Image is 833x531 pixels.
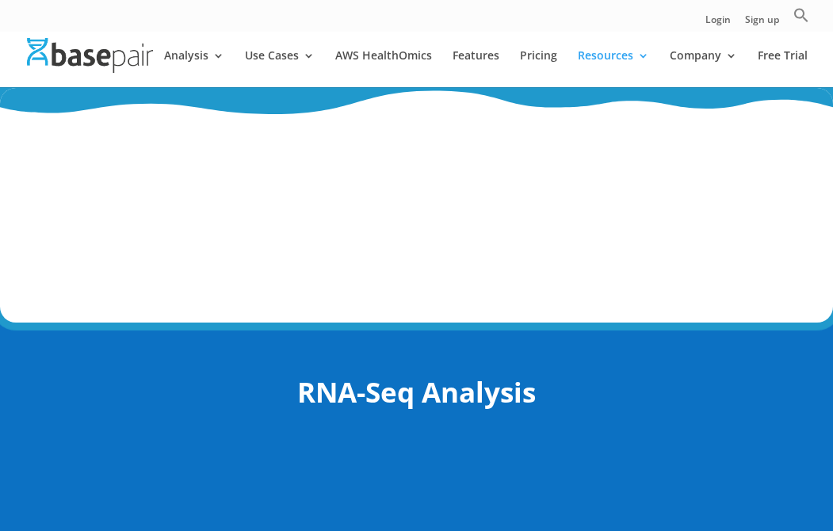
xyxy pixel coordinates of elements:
a: Free Trial [758,50,808,87]
a: Pricing [520,50,557,87]
svg: Search [793,7,809,23]
a: AWS HealthOmics [335,50,432,87]
a: Features [453,50,499,87]
a: Analysis [164,50,224,87]
strong: RNA-Seq Analysis [297,373,536,411]
a: Resources [578,50,649,87]
a: Sign up [745,15,779,32]
a: Use Cases [245,50,315,87]
a: Company [670,50,737,87]
a: Login [705,15,731,32]
img: Basepair [27,38,153,72]
a: Search Icon Link [793,7,809,32]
